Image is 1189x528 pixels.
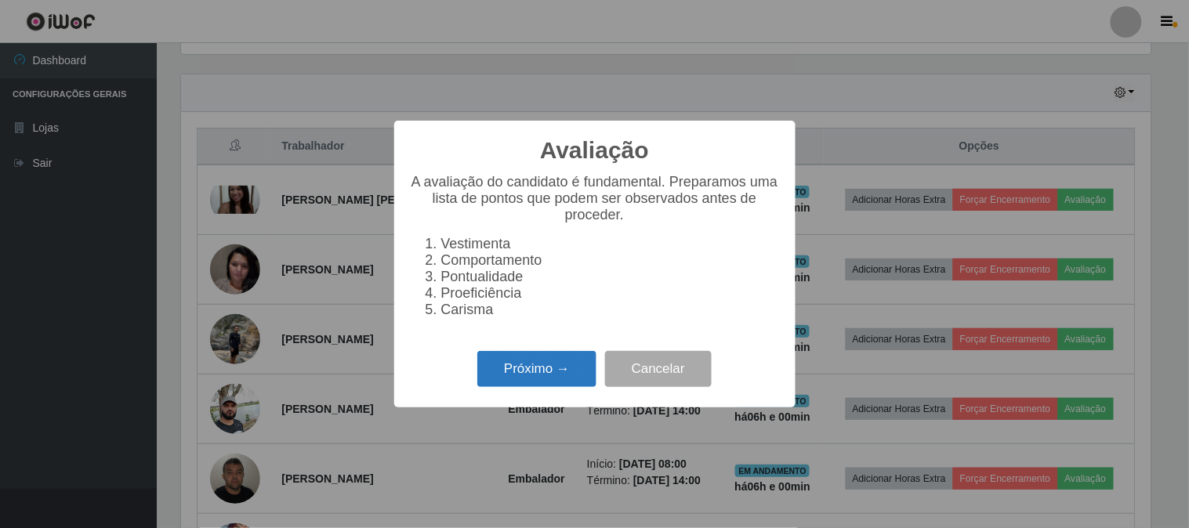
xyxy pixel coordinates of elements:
p: A avaliação do candidato é fundamental. Preparamos uma lista de pontos que podem ser observados a... [410,174,780,223]
li: Pontualidade [441,269,780,285]
button: Próximo → [477,351,596,388]
li: Carisma [441,302,780,318]
li: Vestimenta [441,236,780,252]
li: Proeficiência [441,285,780,302]
li: Comportamento [441,252,780,269]
h2: Avaliação [540,136,649,165]
button: Cancelar [605,351,712,388]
